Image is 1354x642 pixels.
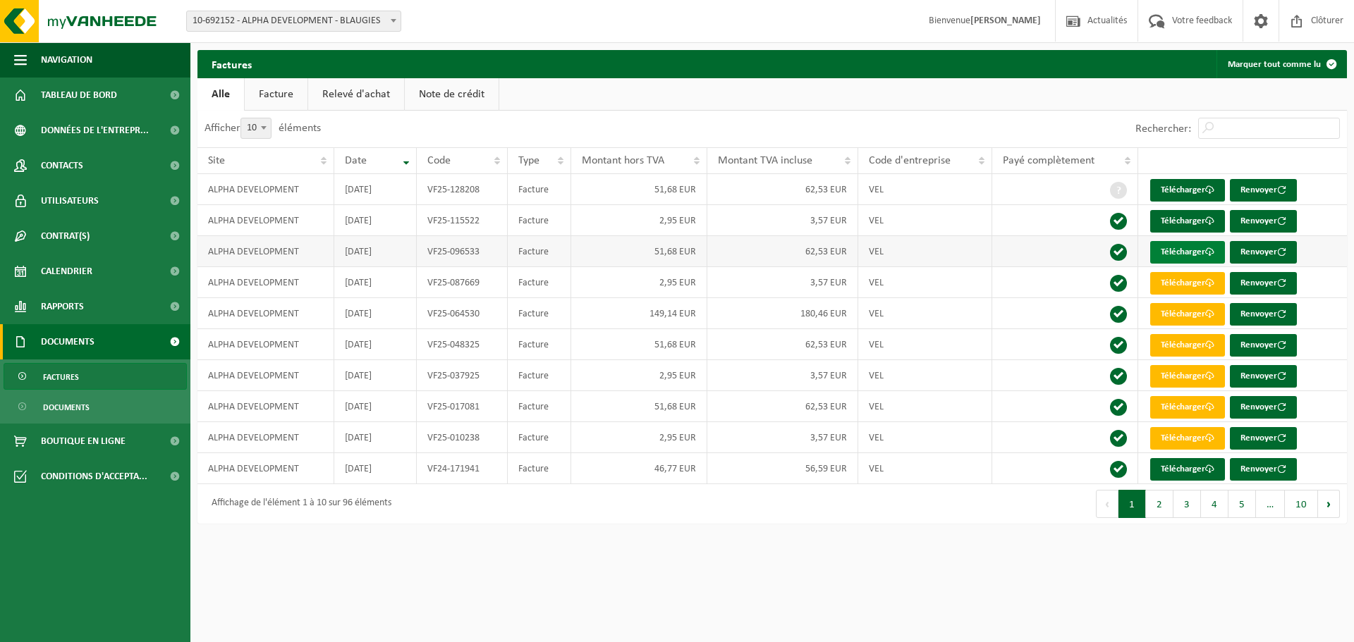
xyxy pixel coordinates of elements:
td: 3,57 EUR [707,267,858,298]
button: Renvoyer [1230,427,1297,450]
span: Contacts [41,148,83,183]
td: 149,14 EUR [571,298,707,329]
button: Renvoyer [1230,396,1297,419]
button: 1 [1118,490,1146,518]
td: 62,53 EUR [707,236,858,267]
a: Télécharger [1150,210,1225,233]
td: ALPHA DEVELOPMENT [197,205,334,236]
td: VF25-096533 [417,236,508,267]
td: ALPHA DEVELOPMENT [197,422,334,453]
td: 3,57 EUR [707,205,858,236]
td: [DATE] [334,391,417,422]
a: Télécharger [1150,241,1225,264]
td: [DATE] [334,267,417,298]
span: Montant hors TVA [582,155,664,166]
td: Facture [508,205,571,236]
td: Facture [508,298,571,329]
td: VF24-171941 [417,453,508,484]
label: Rechercher: [1135,123,1191,135]
td: 56,59 EUR [707,453,858,484]
button: 2 [1146,490,1173,518]
td: 62,53 EUR [707,329,858,360]
a: Télécharger [1150,334,1225,357]
td: Facture [508,174,571,205]
span: Code d'entreprise [869,155,951,166]
span: Site [208,155,225,166]
td: VEL [858,360,993,391]
span: Documents [43,394,90,421]
td: VF25-037925 [417,360,508,391]
td: 2,95 EUR [571,205,707,236]
a: Alle [197,78,244,111]
td: Facture [508,453,571,484]
td: ALPHA DEVELOPMENT [197,267,334,298]
td: ALPHA DEVELOPMENT [197,174,334,205]
a: Note de crédit [405,78,499,111]
button: Renvoyer [1230,303,1297,326]
button: 3 [1173,490,1201,518]
a: Factures [4,363,187,390]
td: VF25-048325 [417,329,508,360]
td: Facture [508,329,571,360]
td: VEL [858,174,993,205]
td: VEL [858,267,993,298]
button: Renvoyer [1230,241,1297,264]
td: VF25-064530 [417,298,508,329]
td: [DATE] [334,360,417,391]
td: 51,68 EUR [571,329,707,360]
a: Télécharger [1150,272,1225,295]
button: Renvoyer [1230,179,1297,202]
td: [DATE] [334,205,417,236]
td: VEL [858,453,993,484]
td: Facture [508,267,571,298]
td: 46,77 EUR [571,453,707,484]
td: Facture [508,422,571,453]
button: Renvoyer [1230,458,1297,481]
button: 5 [1228,490,1256,518]
a: Télécharger [1150,427,1225,450]
td: VF25-010238 [417,422,508,453]
span: Données de l'entrepr... [41,113,149,148]
td: [DATE] [334,174,417,205]
td: 3,57 EUR [707,360,858,391]
h2: Factures [197,50,266,78]
span: Utilisateurs [41,183,99,218]
td: ALPHA DEVELOPMENT [197,298,334,329]
td: VEL [858,329,993,360]
td: VEL [858,391,993,422]
a: Télécharger [1150,365,1225,388]
span: Contrat(s) [41,218,90,254]
td: [DATE] [334,298,417,329]
td: 51,68 EUR [571,391,707,422]
label: Afficher éléments [205,123,321,134]
button: 4 [1201,490,1228,518]
span: 10-692152 - ALPHA DEVELOPMENT - BLAUGIES [187,11,401,31]
span: Conditions d'accepta... [41,459,147,494]
span: Rapports [41,289,84,324]
td: VF25-017081 [417,391,508,422]
span: Documents [41,324,94,359]
td: 62,53 EUR [707,391,858,422]
span: 10 [240,118,272,139]
td: VF25-115522 [417,205,508,236]
span: Tableau de bord [41,78,117,113]
td: Facture [508,391,571,422]
td: VEL [858,236,993,267]
td: [DATE] [334,453,417,484]
td: VF25-128208 [417,174,508,205]
span: 10-692152 - ALPHA DEVELOPMENT - BLAUGIES [186,11,401,32]
span: Calendrier [41,254,92,289]
td: 51,68 EUR [571,174,707,205]
td: ALPHA DEVELOPMENT [197,453,334,484]
td: 51,68 EUR [571,236,707,267]
button: Next [1318,490,1340,518]
span: Factures [43,364,79,390]
a: Relevé d'achat [308,78,404,111]
span: … [1256,490,1285,518]
div: Affichage de l'élément 1 à 10 sur 96 éléments [205,491,391,517]
td: ALPHA DEVELOPMENT [197,236,334,267]
span: Payé complètement [1003,155,1094,166]
span: Boutique en ligne [41,424,126,459]
button: 10 [1285,490,1318,518]
td: [DATE] [334,422,417,453]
